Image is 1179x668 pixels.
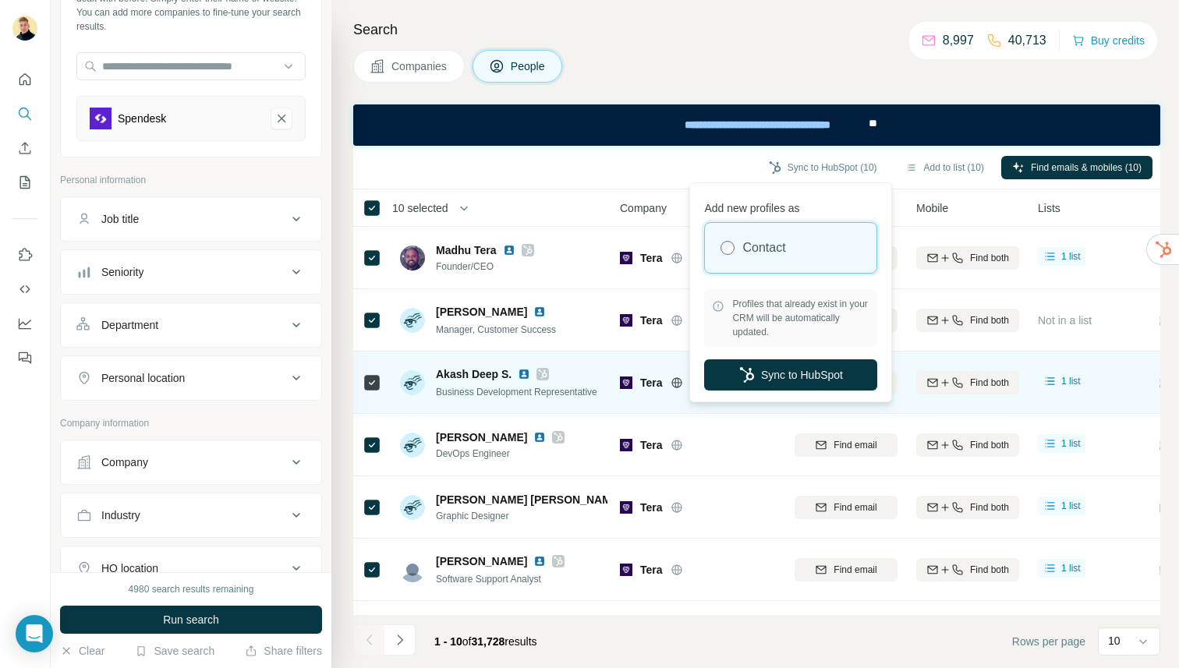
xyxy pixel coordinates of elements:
button: Seniority [61,253,321,291]
img: Avatar [12,16,37,41]
span: 1 list [1061,499,1081,513]
button: Run search [60,606,322,634]
span: Find both [970,500,1009,514]
button: Clear [60,643,104,659]
button: Find emails & mobiles (10) [1001,156,1152,179]
div: Job title [101,211,139,227]
span: Find both [970,376,1009,390]
span: DevOps Engineer [436,447,565,461]
button: Feedback [12,344,37,372]
button: Company [61,444,321,481]
span: Madhu Tera [436,242,497,258]
button: Find both [916,371,1019,394]
button: Find both [916,246,1019,270]
span: [PERSON_NAME] [436,553,527,569]
button: Add to list (10) [894,156,995,179]
span: Not in a list [1038,314,1092,327]
button: Spendesk-remove-button [271,108,292,129]
span: Graphic Designer [436,509,607,523]
label: Contact [742,239,785,257]
img: Avatar [400,370,425,395]
span: Find both [970,313,1009,327]
span: Find both [970,438,1009,452]
p: Company information [60,416,322,430]
span: 🇺🇸 [1160,562,1173,578]
button: Find email [795,433,898,457]
button: Find both [916,309,1019,332]
span: 1 list [1061,249,1081,263]
img: LinkedIn logo [533,306,546,318]
span: [PERSON_NAME] [436,304,527,320]
span: 10 selected [392,200,448,216]
iframe: Banner [353,104,1160,146]
span: Rows per page [1012,634,1085,649]
div: Seniority [101,264,143,280]
div: Company [101,454,148,470]
p: Add new profiles as [704,194,877,216]
span: Find both [970,251,1009,265]
div: Open Intercom Messenger [16,615,53,652]
p: 10 [1108,633,1121,649]
span: Tera [640,562,663,578]
span: 🇻🇳 [1160,500,1173,515]
span: 31,728 [472,635,505,648]
p: 8,997 [943,31,974,50]
span: Akash Deep S. [436,366,512,382]
button: Industry [61,497,321,534]
img: Avatar [400,433,425,458]
p: 40,713 [1008,31,1046,50]
img: LinkedIn logo [533,431,546,444]
div: Industry [101,507,140,523]
span: Manager, Customer Success [436,324,556,335]
span: [PERSON_NAME] [PERSON_NAME] [PERSON_NAME] [436,492,717,507]
span: Companies [391,58,448,74]
img: LinkedIn logo [518,368,530,380]
button: Dashboard [12,309,37,338]
span: results [434,635,537,648]
span: Find email [834,563,876,577]
button: Find both [916,496,1019,519]
button: Personal location [61,359,321,397]
button: Sync to HubSpot (10) [758,156,888,179]
p: Personal information [60,173,322,187]
button: Department [61,306,321,344]
button: Navigate to next page [384,624,416,656]
span: Business Development Representative [436,387,597,398]
h4: Search [353,19,1160,41]
span: Tera [640,313,663,328]
div: Department [101,317,158,333]
span: Tera [640,500,663,515]
img: Avatar [400,308,425,333]
button: Enrich CSV [12,134,37,162]
span: 🇮🇳 [1160,437,1173,453]
button: Find email [795,558,898,581]
div: 4980 search results remaining [129,582,254,596]
span: 1 list [1061,561,1081,575]
img: Logo of Tera [620,564,632,576]
span: People [511,58,547,74]
span: Tera [640,437,663,453]
span: 🇮🇳 [1160,313,1173,328]
span: Software Support Analyst [436,574,541,585]
span: 1 list [1061,374,1081,388]
img: Avatar [400,557,425,582]
button: Find email [795,496,898,519]
button: Save search [135,643,214,659]
div: HQ location [101,560,158,576]
button: Use Surfe API [12,275,37,303]
span: of [462,635,472,648]
span: 🇮🇳 [1160,375,1173,391]
button: HQ location [61,550,321,587]
img: Logo of Tera [620,252,632,264]
span: Lists [1038,200,1060,216]
button: Quick start [12,65,37,94]
div: Personal location [101,370,185,386]
span: Find email [834,500,876,514]
span: Tera [640,250,663,266]
span: Find emails & mobiles (10) [1031,161,1142,175]
span: 1 - 10 [434,635,462,648]
img: Avatar [400,246,425,270]
span: Tera [640,375,663,391]
button: Sync to HubSpot [704,359,877,391]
